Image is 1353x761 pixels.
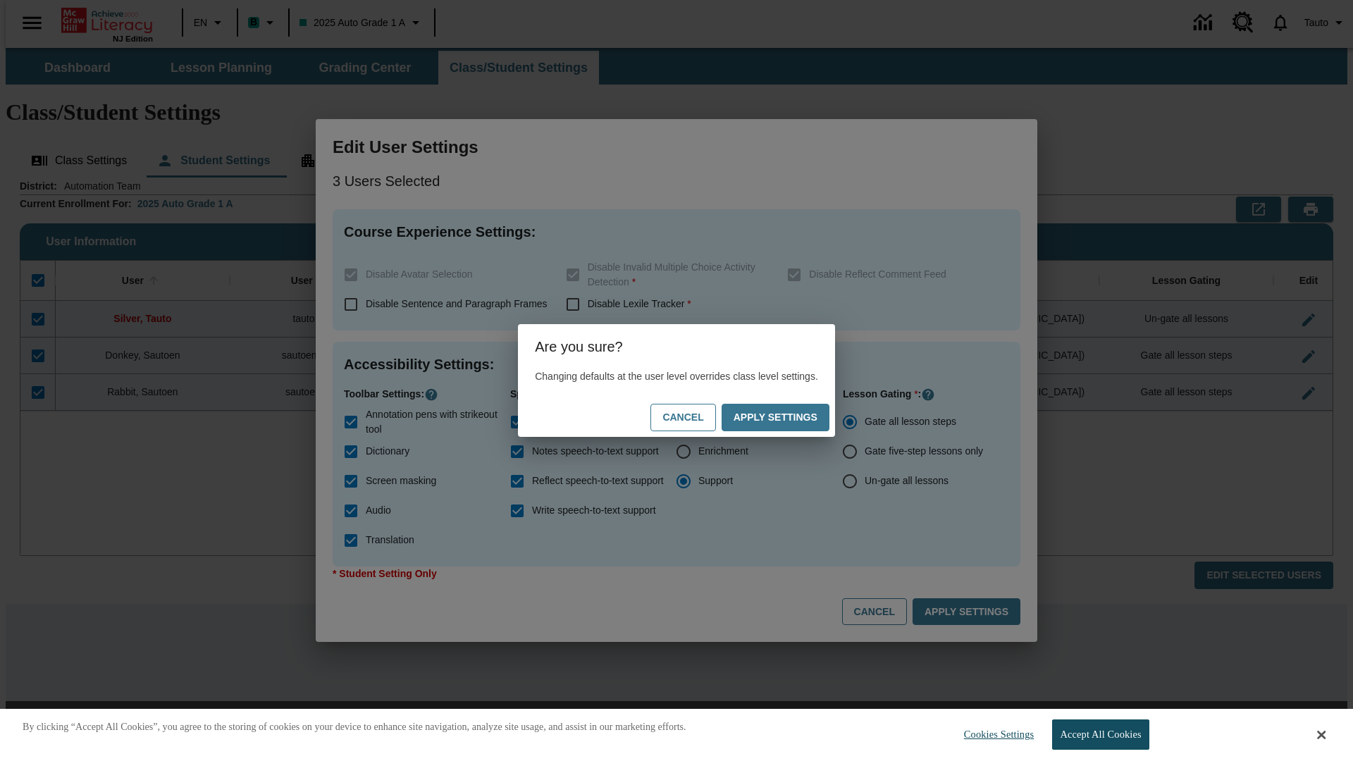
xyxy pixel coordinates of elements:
[1052,719,1149,750] button: Accept All Cookies
[951,720,1039,749] button: Cookies Settings
[23,720,686,734] p: By clicking “Accept All Cookies”, you agree to the storing of cookies on your device to enhance s...
[1317,729,1326,741] button: Close
[518,324,835,369] h2: Are you sure?
[535,369,818,384] p: Changing defaults at the user level overrides class level settings.
[650,404,715,431] button: Cancel
[722,404,829,431] button: Apply Settings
